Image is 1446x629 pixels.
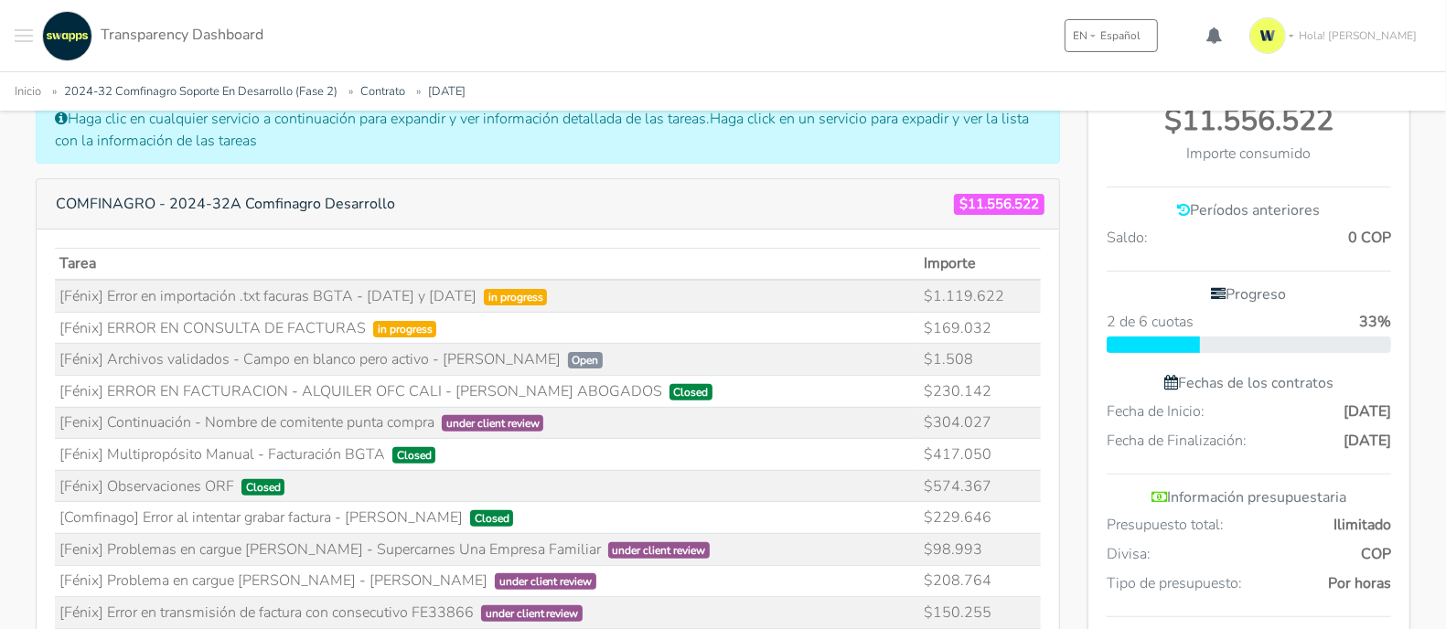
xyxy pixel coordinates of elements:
span: COP [1361,543,1391,565]
td: $417.050 [919,439,1040,471]
td: $574.367 [919,470,1040,502]
button: Toggle navigation menu [15,11,33,61]
h6: Información presupuestaria [1107,489,1391,506]
img: swapps-linkedin-v2.jpg [42,11,92,61]
span: Fecha de Inicio: [1107,400,1205,422]
td: [Fenix] Continuación - Nombre de comitente punta compra [55,407,919,439]
span: under client review [481,605,584,622]
td: [Fenix] Problemas en cargue [PERSON_NAME] - Supercarnes Una Empresa Familiar [55,533,919,565]
a: [DATE] [428,83,466,100]
td: $304.027 [919,407,1040,439]
span: Transparency Dashboard [101,25,263,45]
span: Saldo: [1107,227,1148,249]
h6: Fechas de los contratos [1107,375,1391,392]
div: Haga clic en cualquier servicio a continuación para expandir y ver información detallada de las t... [36,96,1060,164]
h6: Progreso [1107,286,1391,304]
div: Importe consumido [1107,143,1391,165]
span: 2 de 6 cuotas [1107,311,1194,333]
a: Inicio [15,83,41,100]
span: 0 COP [1348,227,1391,249]
span: Divisa: [1107,543,1151,565]
td: $1.508 [919,344,1040,376]
a: 2024-32 Comfinagro Soporte En Desarrollo (Fase 2) [64,83,337,100]
td: $98.993 [919,533,1040,565]
span: Ilimitado [1334,514,1391,536]
td: [Fénix] ERROR EN CONSULTA DE FACTURAS [55,312,919,344]
a: Contrato [360,83,405,100]
span: Español [1100,27,1141,44]
span: Por horas [1328,572,1391,594]
a: Transparency Dashboard [37,11,263,61]
th: Tarea [55,248,919,280]
button: COMFINAGRO - 2024-32A Comfinagro Desarrollo [44,187,407,221]
span: in progress [484,289,548,305]
td: [Fénix] Multipropósito Manual - Facturación BGTA [55,439,919,471]
td: $150.255 [919,597,1040,629]
span: Closed [241,479,285,496]
span: [DATE] [1344,400,1391,422]
a: Hola! [PERSON_NAME] [1242,10,1431,61]
td: $169.032 [919,312,1040,344]
span: Open [568,352,604,368]
span: Hola! [PERSON_NAME] [1299,27,1417,44]
span: under client review [608,542,711,559]
td: [Fénix] ERROR EN FACTURACION - ALQUILER OFC CALI - [PERSON_NAME] ABOGADOS [55,375,919,407]
img: isotipo-3-3e143c57.png [1249,17,1286,54]
span: 33% [1359,311,1391,333]
td: [Fénix] Archivos validados - Campo en blanco pero activo - [PERSON_NAME] [55,344,919,376]
td: [Fénix] Error en importación .txt facuras BGTA - [DATE] y [DATE] [55,280,919,312]
td: [Comfinago] Error al intentar grabar factura - [PERSON_NAME] [55,502,919,534]
span: under client review [495,573,597,590]
span: Tipo de presupuesto: [1107,572,1242,594]
td: $229.646 [919,502,1040,534]
span: Closed [470,510,514,527]
span: Presupuesto total: [1107,514,1224,536]
td: [Fénix] Problema en cargue [PERSON_NAME] - [PERSON_NAME] [55,565,919,597]
td: [Fénix] Observaciones ORF [55,470,919,502]
td: $1.119.622 [919,280,1040,312]
span: Closed [392,447,436,464]
th: Importe [919,248,1040,280]
span: [DATE] [1344,430,1391,452]
button: ENEspañol [1065,19,1158,52]
td: [Fénix] Error en transmisión de factura con consecutivo FE33866 [55,597,919,629]
span: $11.556.522 [954,194,1044,215]
td: $230.142 [919,375,1040,407]
span: Fecha de Finalización: [1107,430,1247,452]
span: under client review [442,415,544,432]
div: $11.556.522 [1107,99,1391,143]
span: Closed [669,384,713,400]
td: $208.764 [919,565,1040,597]
span: in progress [373,321,437,337]
h6: Períodos anteriores [1107,202,1391,219]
